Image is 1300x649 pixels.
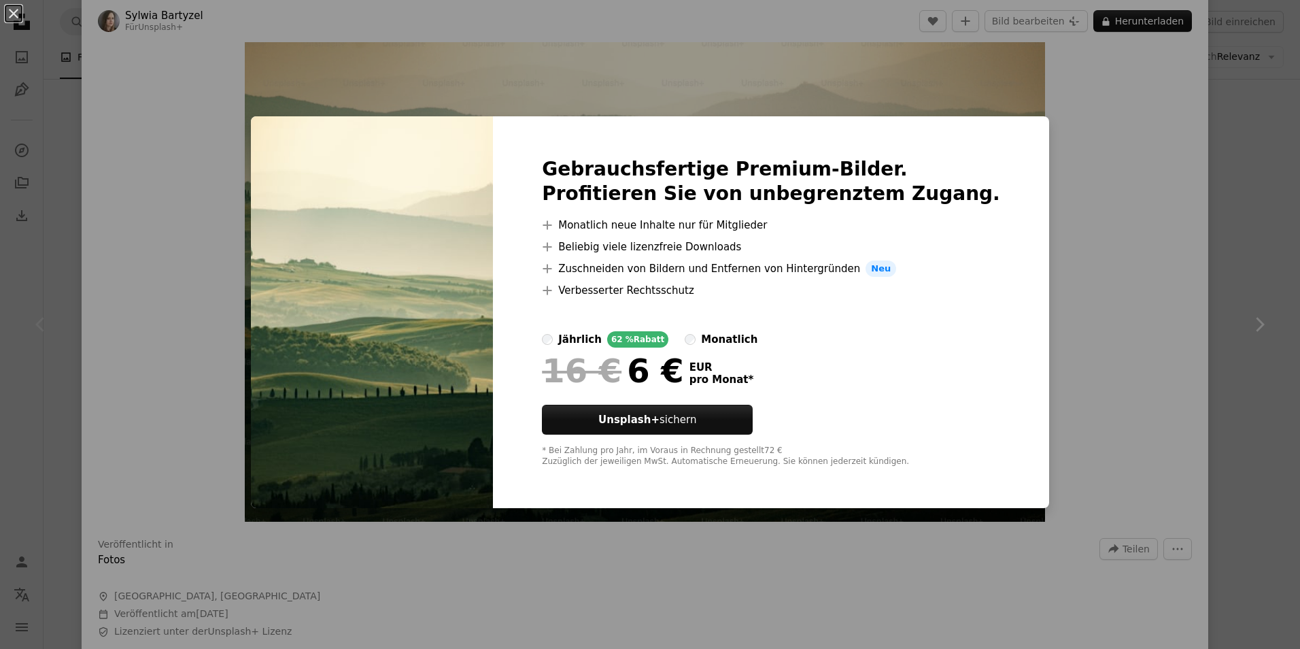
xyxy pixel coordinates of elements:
[542,239,1000,255] li: Beliebig viele lizenzfreie Downloads
[251,116,493,508] img: premium_photo-1676496046182-356a6a0ed002
[542,353,621,388] span: 16 €
[542,282,1000,299] li: Verbesserter Rechtsschutz
[558,331,602,348] div: jährlich
[542,405,753,435] button: Unsplash+sichern
[542,261,1000,277] li: Zuschneiden von Bildern und Entfernen von Hintergründen
[542,217,1000,233] li: Monatlich neue Inhalte nur für Mitglieder
[866,261,896,277] span: Neu
[542,157,1000,206] h2: Gebrauchsfertige Premium-Bilder. Profitieren Sie von unbegrenztem Zugang.
[598,414,660,426] strong: Unsplash+
[685,334,696,345] input: monatlich
[689,373,754,386] span: pro Monat *
[689,361,754,373] span: EUR
[701,331,757,348] div: monatlich
[542,353,683,388] div: 6 €
[542,446,1000,467] div: * Bei Zahlung pro Jahr, im Voraus in Rechnung gestellt 72 € Zuzüglich der jeweiligen MwSt. Automa...
[607,331,668,348] div: 62 % Rabatt
[542,334,553,345] input: jährlich62 %Rabatt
